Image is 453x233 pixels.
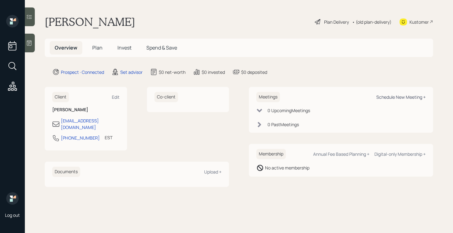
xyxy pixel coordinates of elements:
div: Kustomer [410,19,429,25]
div: Edit [112,94,120,100]
div: Schedule New Meeting + [376,94,426,100]
h6: [PERSON_NAME] [52,107,120,112]
div: Annual Fee Based Planning + [313,151,369,157]
div: Set advisor [120,69,143,75]
div: Digital-only Membership + [374,151,426,157]
span: Spend & Save [146,44,177,51]
div: Log out [5,212,20,218]
span: Invest [117,44,131,51]
h6: Membership [256,149,286,159]
div: 0 Past Meeting s [268,121,299,128]
div: Plan Delivery [324,19,349,25]
div: $0 deposited [241,69,267,75]
div: $0 invested [202,69,225,75]
div: [EMAIL_ADDRESS][DOMAIN_NAME] [61,117,120,131]
div: $0 net-worth [159,69,185,75]
div: [PHONE_NUMBER] [61,135,100,141]
h1: [PERSON_NAME] [45,15,135,29]
h6: Client [52,92,69,102]
h6: Meetings [256,92,280,102]
span: Plan [92,44,103,51]
div: 0 Upcoming Meeting s [268,107,310,114]
div: • (old plan-delivery) [352,19,391,25]
div: Prospect · Connected [61,69,104,75]
div: EST [105,134,112,141]
div: No active membership [265,164,309,171]
span: Overview [55,44,77,51]
img: retirable_logo.png [6,192,19,205]
h6: Documents [52,167,80,177]
div: Upload + [204,169,222,175]
h6: Co-client [154,92,178,102]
